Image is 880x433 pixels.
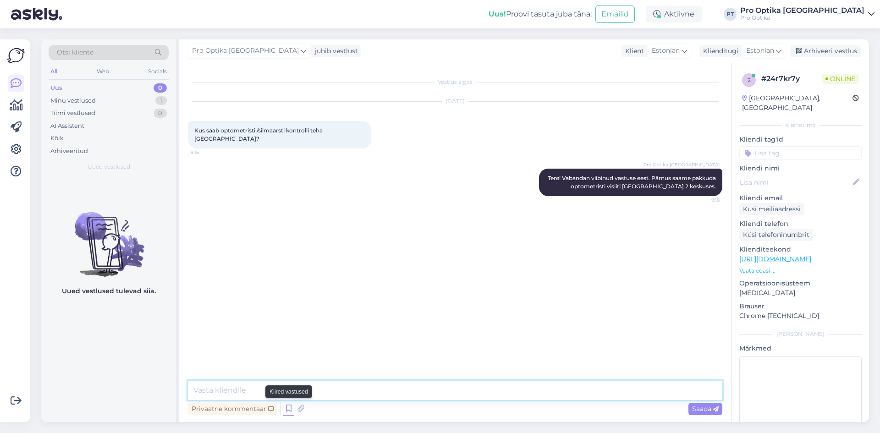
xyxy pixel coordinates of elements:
div: Tiimi vestlused [50,109,95,118]
p: Kliendi tag'id [739,135,862,144]
span: 2 [748,77,751,83]
div: Minu vestlused [50,96,96,105]
span: 9:18 [685,197,720,203]
p: Brauser [739,301,862,311]
p: Kliendi telefon [739,219,862,229]
button: Emailid [595,5,635,23]
p: [MEDICAL_DATA] [739,288,862,298]
span: Estonian [652,46,680,56]
div: AI Assistent [50,121,84,131]
a: [URL][DOMAIN_NAME] [739,255,811,263]
div: Küsi telefoninumbrit [739,229,813,241]
div: Pro Optika [GEOGRAPHIC_DATA] [740,7,864,14]
div: 1 [155,96,167,105]
input: Lisa tag [739,146,862,160]
small: Kiired vastused [269,388,308,396]
input: Lisa nimi [740,177,851,187]
div: juhib vestlust [311,46,358,56]
div: Privaatne kommentaar [188,403,277,415]
div: [PERSON_NAME] [739,330,862,338]
span: Pro Optika [GEOGRAPHIC_DATA] [192,46,299,56]
span: Online [822,74,859,84]
span: Uued vestlused [88,163,130,171]
div: Kliendi info [739,121,862,129]
div: Proovi tasuta juba täna: [489,9,592,20]
p: Chrome [TECHNICAL_ID] [739,311,862,321]
div: Küsi meiliaadressi [739,203,804,215]
img: No chats [41,196,176,278]
div: Klient [621,46,644,56]
div: Arhiveeritud [50,147,88,156]
img: Askly Logo [7,47,25,64]
p: Kliendi nimi [739,164,862,173]
b: Uus! [489,10,506,18]
div: Aktiivne [646,6,702,22]
div: Socials [146,66,169,77]
div: Web [95,66,111,77]
div: [GEOGRAPHIC_DATA], [GEOGRAPHIC_DATA] [742,93,852,113]
span: Otsi kliente [57,48,93,57]
p: Kliendi email [739,193,862,203]
p: Uued vestlused tulevad siia. [62,286,156,296]
span: Tere! Vabandan viibinud vastuse eest. Pärnus saame pakkuda optometristi visiiti [GEOGRAPHIC_DATA]... [548,175,717,190]
div: [DATE] [188,97,722,105]
span: Pro Optika [GEOGRAPHIC_DATA] [643,161,720,168]
div: Pro Optika [740,14,864,22]
span: Estonian [746,46,774,56]
span: 9:16 [191,149,225,156]
div: Klienditugi [699,46,738,56]
span: Kus saab optometristi /silmaarsti kontrolli teha [GEOGRAPHIC_DATA]? [194,127,324,142]
div: All [49,66,59,77]
div: 0 [154,83,167,93]
div: Arhiveeri vestlus [790,45,861,57]
div: # 24r7kr7y [761,73,822,84]
div: Kõik [50,134,64,143]
div: PT [724,8,737,21]
div: 0 [154,109,167,118]
p: Märkmed [739,344,862,353]
div: Uus [50,83,62,93]
a: Pro Optika [GEOGRAPHIC_DATA]Pro Optika [740,7,874,22]
span: Saada [692,405,719,413]
p: Vaata edasi ... [739,267,862,275]
p: Operatsioonisüsteem [739,279,862,288]
div: Vestlus algas [188,78,722,86]
p: Klienditeekond [739,245,862,254]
